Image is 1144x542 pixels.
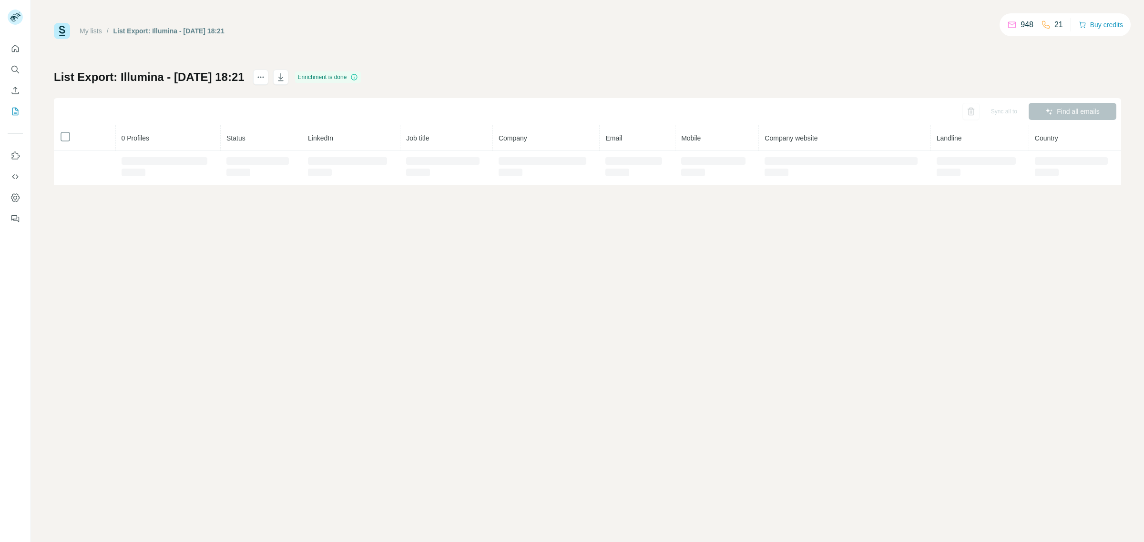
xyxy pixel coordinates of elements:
[605,134,622,142] span: Email
[80,27,102,35] a: My lists
[8,103,23,120] button: My lists
[54,23,70,39] img: Surfe Logo
[499,134,527,142] span: Company
[107,26,109,36] li: /
[1021,19,1033,30] p: 948
[1079,18,1123,31] button: Buy credits
[681,134,701,142] span: Mobile
[937,134,962,142] span: Landline
[765,134,817,142] span: Company website
[1054,19,1063,30] p: 21
[295,71,361,83] div: Enrichment is done
[8,189,23,206] button: Dashboard
[8,82,23,99] button: Enrich CSV
[8,40,23,57] button: Quick start
[8,61,23,78] button: Search
[8,210,23,227] button: Feedback
[253,70,268,85] button: actions
[308,134,333,142] span: LinkedIn
[406,134,429,142] span: Job title
[113,26,225,36] div: List Export: Illumina - [DATE] 18:21
[226,134,245,142] span: Status
[122,134,149,142] span: 0 Profiles
[8,147,23,164] button: Use Surfe on LinkedIn
[1035,134,1058,142] span: Country
[8,168,23,185] button: Use Surfe API
[54,70,245,85] h1: List Export: Illumina - [DATE] 18:21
